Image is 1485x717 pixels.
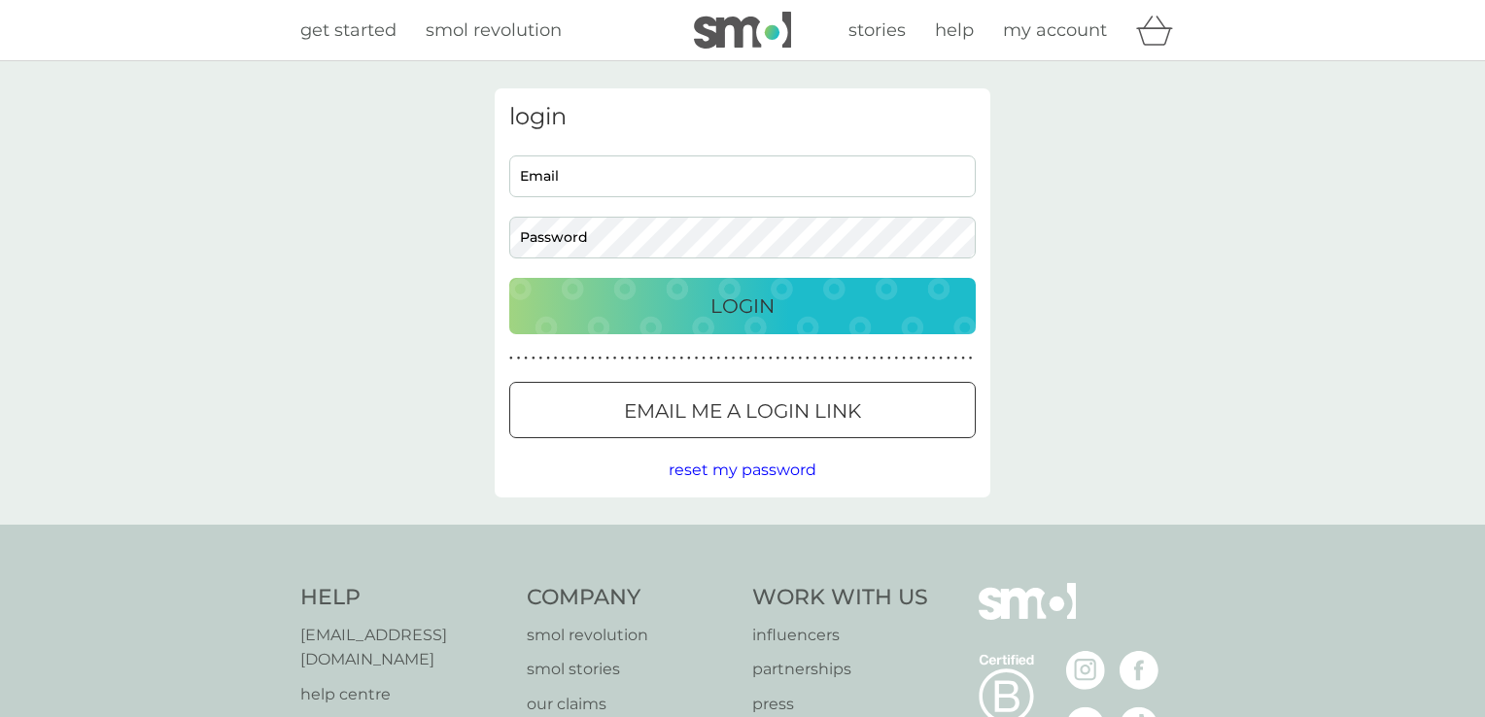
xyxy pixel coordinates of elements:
p: ● [636,354,639,363]
p: ● [932,354,936,363]
p: ● [739,354,742,363]
p: ● [517,354,521,363]
p: ● [695,354,699,363]
p: ● [828,354,832,363]
p: ● [642,354,646,363]
span: get started [300,19,397,41]
a: help centre [300,682,507,707]
button: Login [509,278,976,334]
p: ● [732,354,736,363]
p: ● [509,354,513,363]
p: ● [783,354,787,363]
div: basket [1136,11,1185,50]
p: ● [850,354,854,363]
p: ● [791,354,795,363]
p: ● [539,354,543,363]
p: ● [880,354,883,363]
a: get started [300,17,397,45]
p: ● [910,354,914,363]
p: ● [591,354,595,363]
p: ● [798,354,802,363]
span: reset my password [669,461,816,479]
p: ● [902,354,906,363]
p: ● [569,354,572,363]
img: visit the smol Facebook page [1120,651,1158,690]
span: stories [848,19,906,41]
p: ● [865,354,869,363]
p: ● [754,354,758,363]
p: ● [969,354,973,363]
button: Email me a login link [509,382,976,438]
img: visit the smol Instagram page [1066,651,1105,690]
p: ● [628,354,632,363]
a: press [752,692,928,717]
span: smol revolution [426,19,562,41]
p: ● [717,354,721,363]
img: smol [979,583,1076,649]
a: [EMAIL_ADDRESS][DOMAIN_NAME] [300,623,507,672]
a: influencers [752,623,928,648]
p: ● [687,354,691,363]
a: my account [1003,17,1107,45]
a: smol stories [527,657,734,682]
p: ● [599,354,603,363]
h4: Work With Us [752,583,928,613]
p: ● [673,354,676,363]
span: help [935,19,974,41]
p: ● [658,354,662,363]
a: smol revolution [527,623,734,648]
h4: Company [527,583,734,613]
p: ● [954,354,958,363]
p: ● [769,354,773,363]
p: ● [702,354,706,363]
p: ● [650,354,654,363]
p: Login [710,290,775,322]
img: smol [694,12,791,49]
p: ● [961,354,965,363]
p: ● [947,354,950,363]
a: stories [848,17,906,45]
p: ● [806,354,810,363]
p: ● [820,354,824,363]
p: ● [613,354,617,363]
p: ● [605,354,609,363]
p: Email me a login link [624,395,861,427]
p: ● [813,354,817,363]
span: my account [1003,19,1107,41]
p: ● [532,354,535,363]
p: ● [746,354,750,363]
a: help [935,17,974,45]
p: ● [857,354,861,363]
p: ● [724,354,728,363]
p: ● [836,354,840,363]
p: ● [924,354,928,363]
p: ● [665,354,669,363]
p: ● [761,354,765,363]
h4: Help [300,583,507,613]
p: ● [843,354,846,363]
p: ● [576,354,580,363]
p: ● [524,354,528,363]
p: ● [546,354,550,363]
p: ● [916,354,920,363]
p: ● [887,354,891,363]
a: our claims [527,692,734,717]
p: ● [561,354,565,363]
h3: login [509,103,976,131]
p: ● [620,354,624,363]
a: partnerships [752,657,928,682]
p: ● [873,354,877,363]
p: ● [777,354,780,363]
p: ● [709,354,713,363]
button: reset my password [669,458,816,483]
p: ● [679,354,683,363]
p: ● [554,354,558,363]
